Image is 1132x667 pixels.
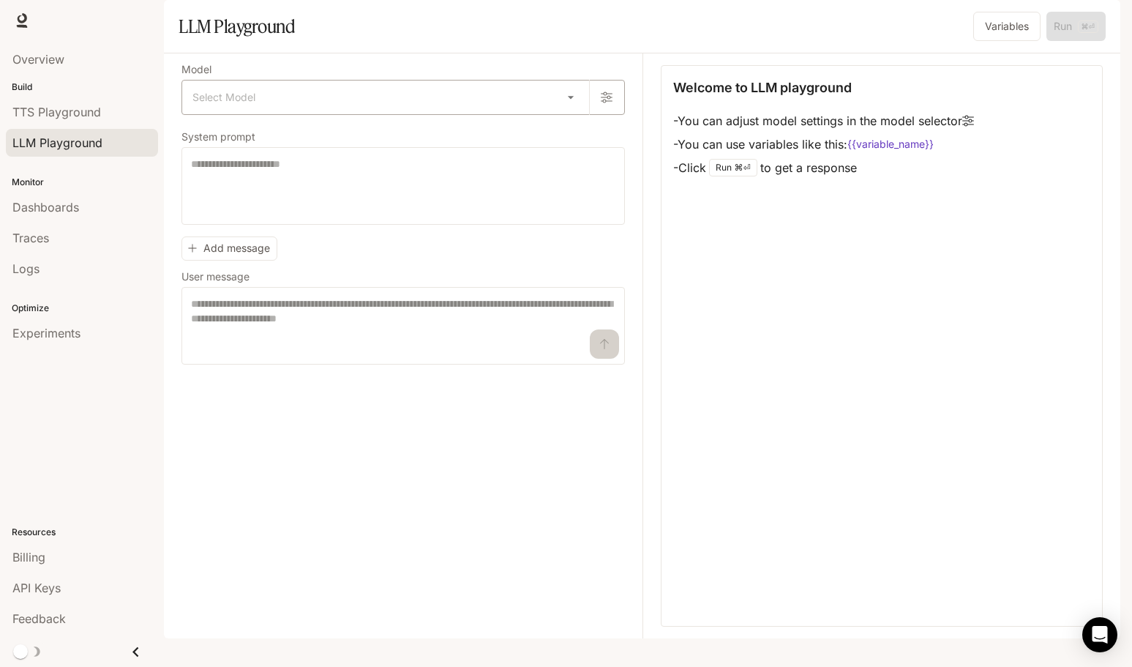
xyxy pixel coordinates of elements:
[673,156,974,179] li: - Click to get a response
[673,109,974,133] li: - You can adjust model settings in the model selector
[1082,617,1117,652] div: Open Intercom Messenger
[673,133,974,156] li: - You can use variables like this:
[181,64,211,75] p: Model
[181,132,255,142] p: System prompt
[709,159,757,176] div: Run
[181,236,277,261] button: Add message
[182,81,589,114] div: Select Model
[181,272,250,282] p: User message
[179,12,295,41] h1: LLM Playground
[973,12,1041,41] button: Variables
[735,163,751,172] p: ⌘⏎
[673,78,852,97] p: Welcome to LLM playground
[847,137,934,152] code: {{variable_name}}
[192,90,255,105] span: Select Model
